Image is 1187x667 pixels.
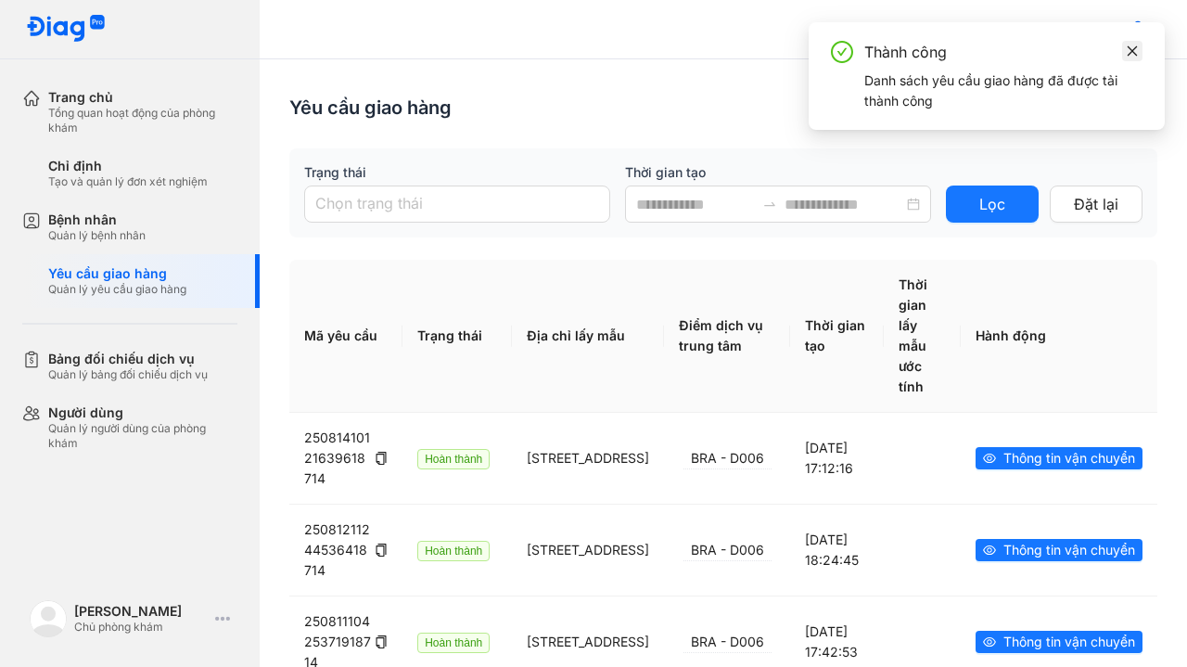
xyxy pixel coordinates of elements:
span: Lọc [979,193,1005,216]
div: Chủ phòng khám [74,620,208,635]
button: Đặt lại [1050,186,1142,223]
span: Hoàn thành [417,633,490,653]
div: Danh sách yêu cầu giao hàng đã được tải thành công [864,71,1142,111]
td: [DATE] 17:12:16 [790,413,884,504]
div: Yêu cầu giao hàng [289,95,452,121]
button: eyeThông tin vận chuyển [976,447,1142,469]
div: Trang chủ [48,89,237,106]
img: logo [26,15,106,44]
div: Quản lý yêu cầu giao hàng [48,282,186,297]
div: [STREET_ADDRESS] [527,540,649,560]
th: Thời gian tạo [790,260,884,413]
div: Yêu cầu giao hàng [48,265,186,282]
div: Thành công [864,41,1142,63]
span: Đặt lại [1074,193,1118,216]
span: to [762,197,777,212]
div: Bảng đối chiếu dịch vụ [48,351,208,367]
div: BRA - D006 [683,540,772,561]
span: copy [375,544,388,557]
img: logo [30,600,67,637]
span: copy [375,452,388,465]
button: Lọc [946,186,1039,223]
div: Bệnh nhân [48,212,146,228]
button: eyeThông tin vận chuyển [976,539,1142,561]
div: Tạo và quản lý đơn xét nghiệm [48,174,208,189]
span: Hoàn thành [417,541,490,561]
span: eye [983,544,996,557]
div: Tổng quan hoạt động của phòng khám [48,106,237,135]
div: [STREET_ADDRESS] [527,448,649,468]
div: Người dùng [48,404,237,421]
button: eyeThông tin vận chuyển [976,631,1142,653]
span: close [1126,45,1139,58]
span: check-circle [831,41,853,63]
span: eye [983,452,996,465]
th: Thời gian lấy mẫu ước tính [884,260,961,413]
span: Thông tin vận chuyển [1003,632,1135,652]
span: Hoàn thành [417,449,490,469]
div: [STREET_ADDRESS] [527,632,649,652]
div: 25081410121639618714 [304,428,388,489]
div: BRA - D006 [683,632,772,653]
th: Địa chỉ lấy mẫu [512,260,664,413]
label: Trạng thái [304,163,610,182]
th: Điểm dịch vụ trung tâm [664,260,790,413]
td: [DATE] 18:24:45 [790,504,884,596]
div: Quản lý người dùng của phòng khám [48,421,237,451]
th: Hành động [961,260,1157,413]
div: [PERSON_NAME] [74,603,208,620]
div: 25081211244536418714 [304,519,388,581]
th: Mã yêu cầu [289,260,402,413]
div: Quản lý bệnh nhân [48,228,146,243]
label: Thời gian tạo [625,163,931,182]
div: Quản lý bảng đối chiếu dịch vụ [48,367,208,382]
div: BRA - D006 [683,448,772,469]
div: Chỉ định [48,158,208,174]
span: Thông tin vận chuyển [1003,540,1135,560]
span: swap-right [762,197,777,212]
span: copy [375,635,388,648]
span: Thông tin vận chuyển [1003,448,1135,468]
span: eye [983,635,996,648]
th: Trạng thái [402,260,512,413]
